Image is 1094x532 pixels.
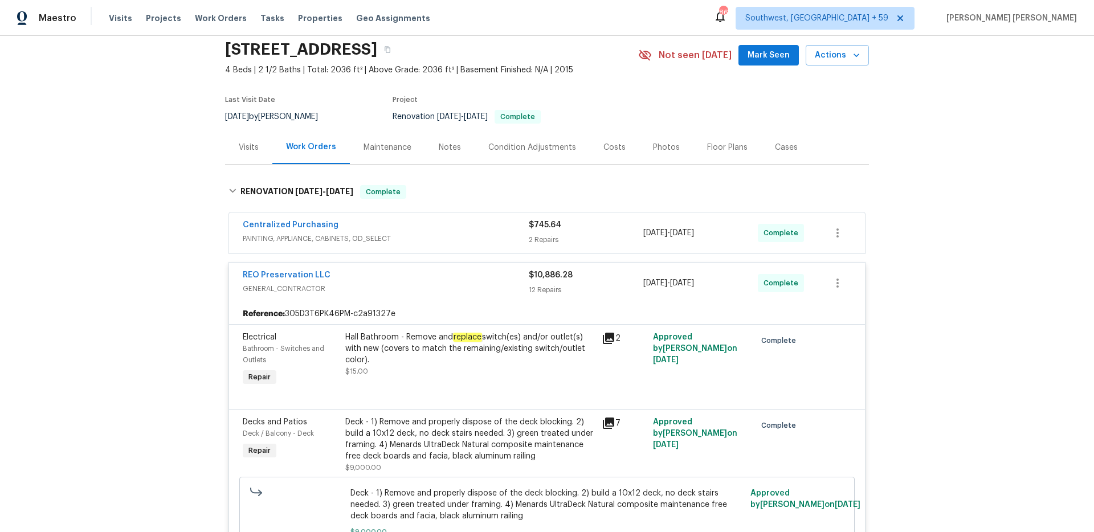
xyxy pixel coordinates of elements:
span: Project [393,96,418,103]
span: - [643,227,694,239]
h6: RENOVATION [240,185,353,199]
div: by [PERSON_NAME] [225,110,332,124]
span: [DATE] [653,441,679,449]
span: Decks and Patios [243,418,307,426]
span: Complete [761,420,801,431]
span: Mark Seen [748,48,790,63]
span: - [437,113,488,121]
span: $15.00 [345,368,368,375]
a: REO Preservation LLC [243,271,330,279]
span: - [295,187,353,195]
span: PAINTING, APPLIANCE, CABINETS, OD_SELECT [243,233,529,244]
span: [DATE] [670,279,694,287]
div: Deck - 1) Remove and properly dispose of the deck blocking. 2) build a 10x12 deck, no deck stairs... [345,416,595,462]
span: Approved by [PERSON_NAME] on [750,489,860,509]
button: Actions [806,45,869,66]
button: Copy Address [377,39,398,60]
b: Reference: [243,308,285,320]
div: 2 [602,332,646,345]
span: Electrical [243,333,276,341]
div: Floor Plans [707,142,748,153]
span: Repair [244,371,275,383]
button: Mark Seen [738,45,799,66]
div: 12 Repairs [529,284,643,296]
span: [DATE] [643,279,667,287]
h2: [STREET_ADDRESS] [225,44,377,55]
span: Not seen [DATE] [659,50,732,61]
span: Approved by [PERSON_NAME] on [653,418,737,449]
span: Actions [815,48,860,63]
div: Cases [775,142,798,153]
span: Complete [361,186,405,198]
span: Maestro [39,13,76,24]
div: Visits [239,142,259,153]
span: - [643,277,694,289]
div: 7 [602,416,646,430]
div: 864 [719,7,727,18]
span: Approved by [PERSON_NAME] on [653,333,737,364]
span: Southwest, [GEOGRAPHIC_DATA] + 59 [745,13,888,24]
span: Complete [764,227,803,239]
span: $745.64 [529,221,561,229]
em: replace [453,333,482,342]
span: [PERSON_NAME] [PERSON_NAME] [942,13,1077,24]
span: Tasks [260,14,284,22]
span: $10,886.28 [529,271,573,279]
div: Hall Bathroom - Remove and switch(es) and/or outlet(s) with new (covers to match the remaining/ex... [345,332,595,366]
div: Photos [653,142,680,153]
span: Deck - 1) Remove and properly dispose of the deck blocking. 2) build a 10x12 deck, no deck stairs... [350,488,744,522]
span: Visits [109,13,132,24]
span: Projects [146,13,181,24]
span: Last Visit Date [225,96,275,103]
span: [DATE] [670,229,694,237]
span: Properties [298,13,342,24]
span: Deck / Balcony - Deck [243,430,314,437]
div: 305D3T6PK46PM-c2a91327e [229,304,865,324]
div: Work Orders [286,141,336,153]
span: GENERAL_CONTRACTOR [243,283,529,294]
div: 2 Repairs [529,234,643,245]
span: [DATE] [653,356,679,364]
div: Condition Adjustments [488,142,576,153]
a: Centralized Purchasing [243,221,338,229]
span: [DATE] [464,113,488,121]
span: $9,000.00 [345,464,381,471]
span: Work Orders [195,13,247,24]
span: [DATE] [295,187,323,195]
span: [DATE] [437,113,461,121]
span: [DATE] [225,113,249,121]
div: Notes [439,142,461,153]
div: Maintenance [364,142,411,153]
span: [DATE] [643,229,667,237]
span: Bathroom - Switches and Outlets [243,345,324,363]
div: Costs [603,142,626,153]
span: 4 Beds | 2 1/2 Baths | Total: 2036 ft² | Above Grade: 2036 ft² | Basement Finished: N/A | 2015 [225,64,638,76]
span: Renovation [393,113,541,121]
span: Complete [761,335,801,346]
span: Geo Assignments [356,13,430,24]
span: [DATE] [326,187,353,195]
span: [DATE] [835,501,860,509]
span: Repair [244,445,275,456]
span: Complete [496,113,540,120]
div: RENOVATION [DATE]-[DATE]Complete [225,174,869,210]
span: Complete [764,277,803,289]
